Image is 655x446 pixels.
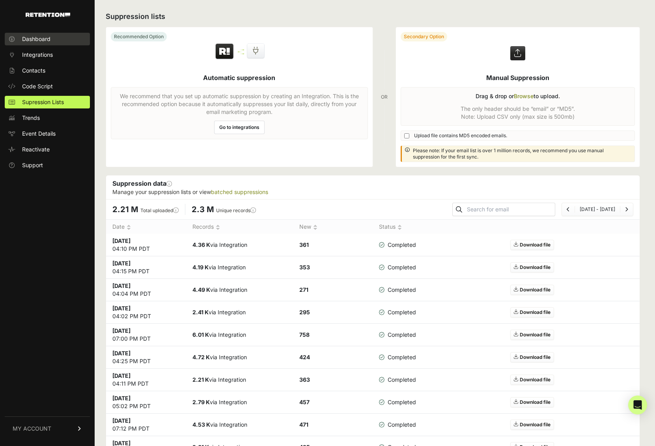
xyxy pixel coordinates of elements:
strong: 2.79 K [192,399,210,405]
span: Supression Lists [22,98,64,106]
span: 2.21 M [112,205,138,214]
li: [DATE] - [DATE] [575,206,620,213]
a: Trends [5,112,90,124]
span: Support [22,161,43,169]
img: Retention [215,43,235,60]
td: 04:25 PM PDT [106,346,186,369]
a: Download file [510,240,554,250]
td: 05:02 PM PDT [106,391,186,414]
span: Upload file contains MD5 encoded emails. [414,132,507,139]
span: Code Script [22,82,53,90]
label: Total uploaded [140,207,179,213]
strong: [DATE] [112,395,131,401]
td: 07:12 PM PDT [106,414,186,436]
input: Upload file contains MD5 encoded emails. [404,133,409,138]
a: Download file [510,330,554,340]
span: Completed [379,398,416,406]
strong: 2.21 K [192,376,209,383]
span: Completed [379,286,416,294]
a: MY ACCOUNT [5,416,90,440]
th: Status [373,220,426,234]
img: integration [238,49,244,50]
td: 04:10 PM PDT [106,234,186,256]
a: Next [625,206,628,212]
img: no_sort-eaf950dc5ab64cae54d48a5578032e96f70b2ecb7d747501f34c8f2db400fb66.gif [397,224,402,230]
img: no_sort-eaf950dc5ab64cae54d48a5578032e96f70b2ecb7d747501f34c8f2db400fb66.gif [313,224,317,230]
img: Retention.com [26,13,70,17]
td: via Integration [186,301,293,324]
a: Previous [567,206,570,212]
strong: 4.72 K [192,354,210,360]
th: New [293,220,373,234]
strong: [DATE] [112,260,131,267]
h5: Automatic suppression [203,73,275,82]
td: via Integration [186,324,293,346]
a: Code Script [5,80,90,93]
div: Recommended Option [111,32,167,41]
strong: 353 [299,264,310,271]
strong: [DATE] [112,372,131,379]
strong: [DATE] [112,417,131,424]
strong: 4.36 K [192,241,210,248]
a: Dashboard [5,33,90,45]
strong: 361 [299,241,309,248]
a: Go to integrations [214,121,265,134]
strong: 2.41 K [192,309,209,315]
strong: [DATE] [112,282,131,289]
a: Download file [510,397,554,407]
strong: 6.01 K [192,331,209,338]
span: Dashboard [22,35,50,43]
span: Event Details [22,130,56,138]
span: Completed [379,308,416,316]
strong: 363 [299,376,310,383]
strong: 4.53 K [192,421,210,428]
td: 04:11 PM PDT [106,369,186,391]
span: MY ACCOUNT [13,425,51,433]
input: Search for email [465,204,555,215]
img: integration [238,53,244,54]
a: Download file [510,352,554,362]
strong: 457 [299,399,310,405]
td: 04:04 PM PDT [106,279,186,301]
th: Records [186,220,293,234]
span: Completed [379,241,416,249]
td: via Integration [186,279,293,301]
span: Completed [379,353,416,361]
strong: [DATE] [112,350,131,356]
td: via Integration [186,369,293,391]
strong: 4.49 K [192,286,210,293]
span: Completed [379,263,416,271]
strong: [DATE] [112,237,131,244]
td: via Integration [186,414,293,436]
th: Date [106,220,186,234]
strong: [DATE] [112,305,131,312]
strong: 424 [299,354,310,360]
span: Contacts [22,67,45,75]
strong: [DATE] [112,327,131,334]
a: batched suppressions [211,188,268,195]
a: Contacts [5,64,90,77]
td: 04:15 PM PDT [106,256,186,279]
strong: 758 [299,331,310,338]
p: We recommend that you set up automatic suppression by creating an Integration. This is the recomm... [116,92,363,116]
nav: Page navigation [562,203,633,216]
span: Reactivate [22,146,50,153]
td: via Integration [186,256,293,279]
a: Download file [510,375,554,385]
strong: 471 [299,421,308,428]
label: Unique records [216,207,256,213]
strong: 295 [299,309,310,315]
strong: 271 [299,286,308,293]
a: Reactivate [5,143,90,156]
p: Manage your suppression lists or view [112,188,633,196]
td: 07:00 PM PDT [106,324,186,346]
img: no_sort-eaf950dc5ab64cae54d48a5578032e96f70b2ecb7d747501f34c8f2db400fb66.gif [127,224,131,230]
td: via Integration [186,346,293,369]
strong: 4.19 K [192,264,209,271]
span: Completed [379,376,416,384]
div: OR [381,27,388,167]
span: Completed [379,421,416,429]
a: Event Details [5,127,90,140]
span: 2.3 M [192,205,214,214]
a: Supression Lists [5,96,90,108]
